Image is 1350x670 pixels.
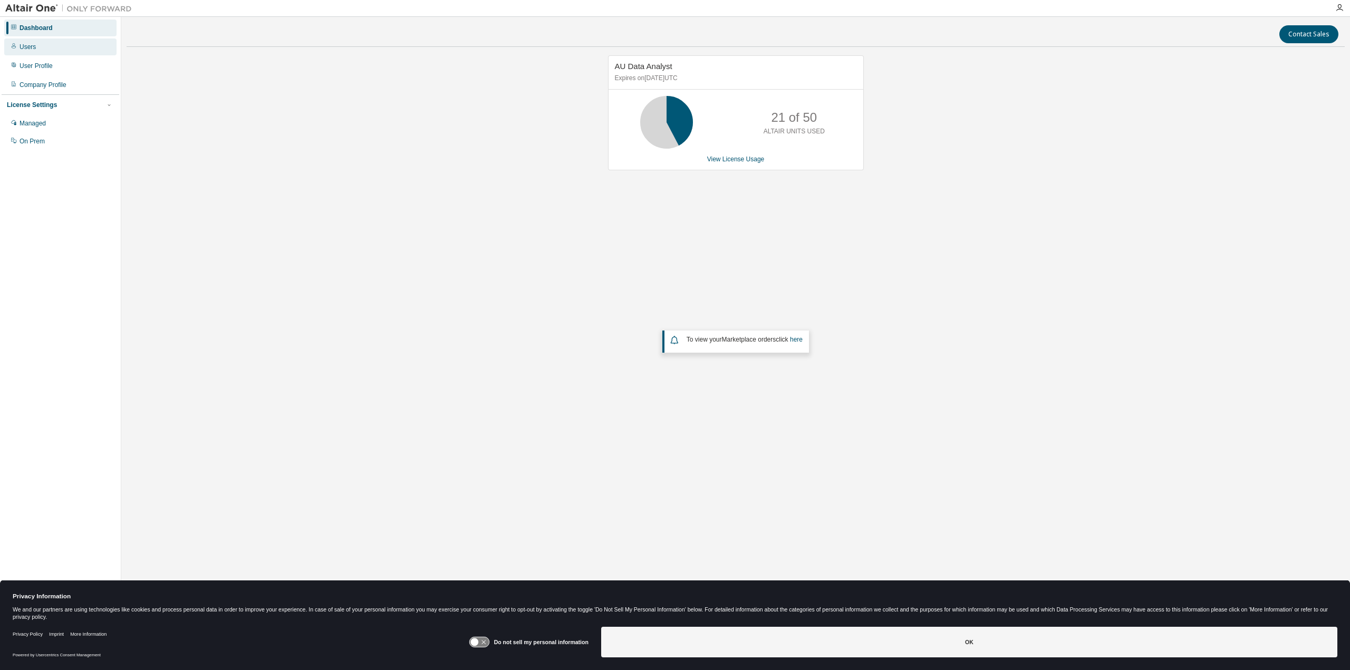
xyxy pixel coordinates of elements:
p: 21 of 50 [771,109,817,127]
p: Expires on [DATE] UTC [615,74,854,83]
span: AU Data Analyst [615,62,672,71]
p: ALTAIR UNITS USED [764,127,825,136]
div: License Settings [7,101,57,109]
div: On Prem [20,137,45,145]
div: Managed [20,119,46,128]
em: Marketplace orders [722,336,776,343]
a: View License Usage [707,156,765,163]
div: Dashboard [20,24,53,32]
div: Users [20,43,36,51]
a: here [790,336,803,343]
img: Altair One [5,3,137,14]
div: User Profile [20,62,53,70]
button: Contact Sales [1279,25,1338,43]
span: To view your click [687,336,803,343]
div: Company Profile [20,81,66,89]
